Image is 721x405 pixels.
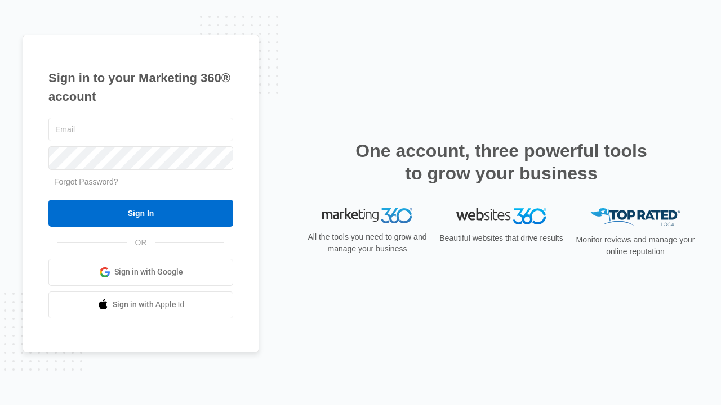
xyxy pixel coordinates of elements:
[48,69,233,106] h1: Sign in to your Marketing 360® account
[590,208,680,227] img: Top Rated Local
[114,266,183,278] span: Sign in with Google
[48,291,233,318] a: Sign in with Apple Id
[54,177,118,186] a: Forgot Password?
[456,208,546,224] img: Websites 360
[127,237,155,249] span: OR
[572,234,698,258] p: Monitor reviews and manage your online reputation
[48,200,233,227] input: Sign In
[48,259,233,286] a: Sign in with Google
[322,208,412,224] img: Marketing 360
[352,139,651,184] h2: One account, three powerful tools to grow your business
[48,118,233,141] input: Email
[113,299,185,310] span: Sign in with Apple Id
[304,231,430,255] p: All the tools you need to grow and manage your business
[438,232,564,244] p: Beautiful websites that drive results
